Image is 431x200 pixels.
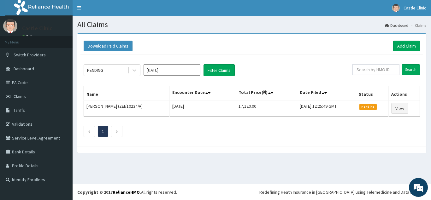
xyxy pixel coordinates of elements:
[236,86,297,100] th: Total Price(₦)
[14,94,26,99] span: Claims
[236,100,297,117] td: 17,120.00
[3,19,17,33] img: User Image
[388,86,420,100] th: Actions
[84,41,133,51] button: Download Paid Claims
[77,189,141,195] strong: Copyright © 2017 .
[392,4,400,12] img: User Image
[391,103,408,114] a: View
[402,64,420,75] input: Search
[22,26,52,31] p: Castle Clinic
[385,23,408,28] a: Dashboard
[297,100,356,117] td: [DATE] 12:25:49 GMT
[259,189,426,195] div: Redefining Heath Insurance in [GEOGRAPHIC_DATA] using Telemedicine and Data Science!
[84,86,170,100] th: Name
[77,20,426,29] h1: All Claims
[113,189,140,195] a: RelianceHMO
[170,100,236,117] td: [DATE]
[359,104,377,110] span: Pending
[404,5,426,11] span: Castle Clinic
[204,64,235,76] button: Filter Claims
[144,64,200,76] input: Select Month and Year
[22,34,37,39] a: Online
[352,64,399,75] input: Search by HMO ID
[115,129,118,134] a: Next page
[73,184,431,200] footer: All rights reserved.
[409,23,426,28] li: Claims
[356,86,389,100] th: Status
[88,129,91,134] a: Previous page
[87,67,103,73] div: PENDING
[297,86,356,100] th: Date Filed
[393,41,420,51] a: Add Claim
[84,100,170,117] td: [PERSON_NAME] (ZEI/10234/A)
[14,66,34,71] span: Dashboard
[170,86,236,100] th: Encounter Date
[102,129,104,134] a: Page 1 is your current page
[14,107,25,113] span: Tariffs
[14,52,46,58] span: Switch Providers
